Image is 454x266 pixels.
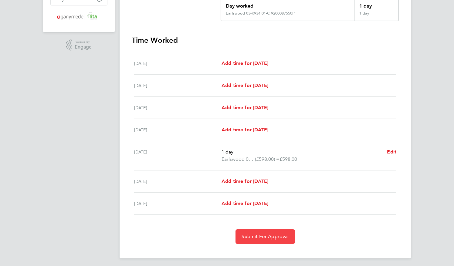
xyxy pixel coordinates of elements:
p: 1 day [222,148,382,156]
span: Submit For Approval [242,234,289,240]
a: Add time for [DATE] [222,82,268,89]
div: [DATE] [134,200,222,207]
div: [DATE] [134,148,222,163]
span: Add time for [DATE] [222,105,268,110]
a: Add time for [DATE] [222,60,268,67]
div: [DATE] [134,60,222,67]
span: Add time for [DATE] [222,200,268,206]
div: [DATE] [134,126,222,133]
span: Edit [387,149,396,155]
span: Add time for [DATE] [222,127,268,133]
h3: Time Worked [132,35,399,45]
span: Powered by [75,39,92,45]
a: Add time for [DATE] [222,178,268,185]
button: Submit For Approval [235,229,295,244]
div: [DATE] [134,82,222,89]
a: Go to home page [50,12,107,21]
span: £598.00 [280,156,297,162]
a: Edit [387,148,396,156]
a: Add time for [DATE] [222,104,268,111]
a: Add time for [DATE] [222,126,268,133]
div: [DATE] [134,178,222,185]
span: (£598.00) = [255,156,280,162]
div: Earlswood 03-K934.01-C 9200087550P [226,11,295,16]
span: Engage [75,45,92,50]
a: Powered byEngage [66,39,92,51]
img: ganymedesolutions-logo-retina.png [55,12,103,21]
div: [DATE] [134,104,222,111]
a: Add time for [DATE] [222,200,268,207]
span: Earlswood 03-K934.01-C 9200087550P [222,156,255,163]
span: Add time for [DATE] [222,178,268,184]
span: Add time for [DATE] [222,82,268,88]
div: 1 day [354,11,398,21]
span: Add time for [DATE] [222,60,268,66]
